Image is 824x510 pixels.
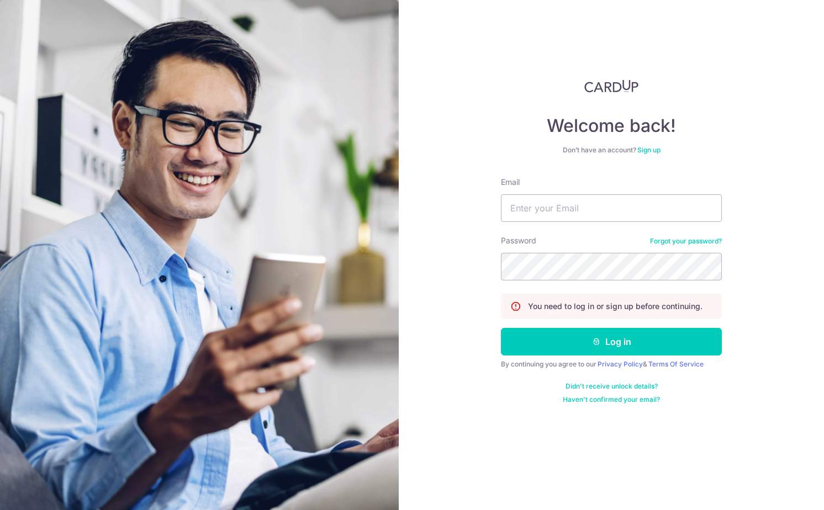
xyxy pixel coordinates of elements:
[566,382,658,391] a: Didn't receive unlock details?
[501,328,722,355] button: Log in
[563,395,660,404] a: Haven't confirmed your email?
[584,79,638,93] img: CardUp Logo
[501,360,722,369] div: By continuing you agree to our &
[528,301,702,312] p: You need to log in or sign up before continuing.
[637,146,661,154] a: Sign up
[648,360,704,368] a: Terms Of Service
[501,235,536,246] label: Password
[598,360,643,368] a: Privacy Policy
[501,177,520,188] label: Email
[650,237,722,246] a: Forgot your password?
[501,115,722,137] h4: Welcome back!
[501,194,722,222] input: Enter your Email
[501,146,722,155] div: Don’t have an account?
